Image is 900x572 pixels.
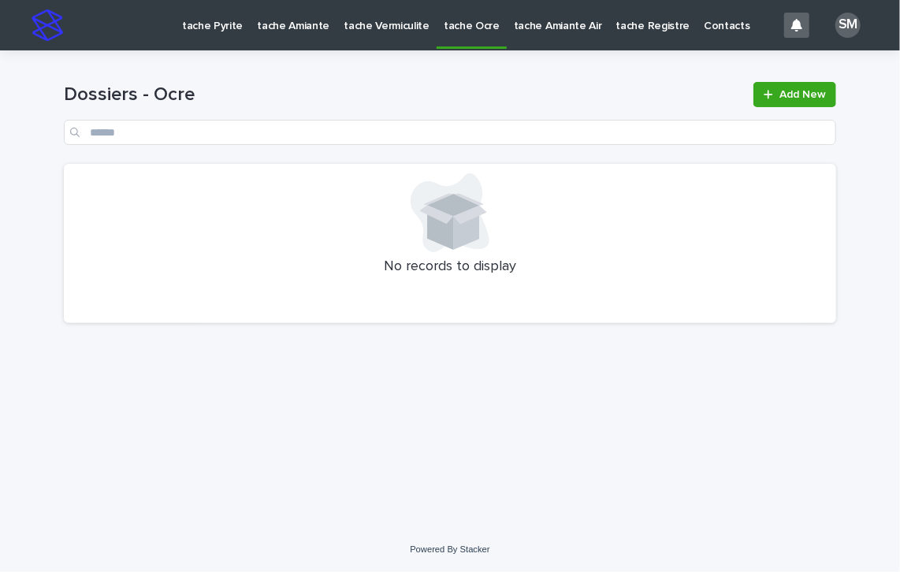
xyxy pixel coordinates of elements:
[410,544,489,554] a: Powered By Stacker
[64,120,836,145] input: Search
[64,84,744,106] h1: Dossiers - Ocre
[32,9,63,41] img: stacker-logo-s-only.png
[835,13,861,38] div: SM
[753,82,836,107] a: Add New
[73,258,827,276] p: No records to display
[779,89,826,100] span: Add New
